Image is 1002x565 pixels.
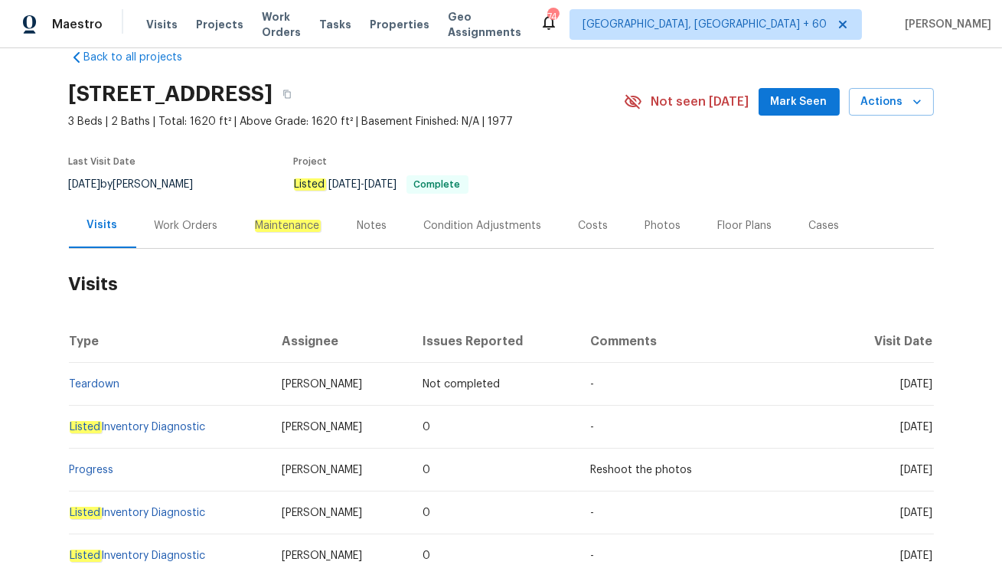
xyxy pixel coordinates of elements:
[87,217,118,233] div: Visits
[319,19,351,30] span: Tasks
[262,9,301,40] span: Work Orders
[590,422,594,433] span: -
[69,249,934,320] h2: Visits
[901,508,933,518] span: [DATE]
[69,50,216,65] a: Back to all projects
[273,80,301,108] button: Copy Address
[357,218,387,234] div: Notes
[70,421,206,433] a: ListedInventory Diagnostic
[329,179,361,190] span: [DATE]
[423,550,430,561] span: 0
[837,320,933,363] th: Visit Date
[901,422,933,433] span: [DATE]
[255,220,321,232] em: Maintenance
[70,550,206,562] a: ListedInventory Diagnostic
[69,157,136,166] span: Last Visit Date
[282,508,362,518] span: [PERSON_NAME]
[365,179,397,190] span: [DATE]
[70,550,102,562] em: Listed
[583,17,827,32] span: [GEOGRAPHIC_DATA], [GEOGRAPHIC_DATA] + 60
[70,507,102,519] em: Listed
[52,17,103,32] span: Maestro
[590,379,594,390] span: -
[70,421,102,433] em: Listed
[423,465,430,475] span: 0
[196,17,243,32] span: Projects
[424,218,542,234] div: Condition Adjustments
[294,157,328,166] span: Project
[410,320,578,363] th: Issues Reported
[590,550,594,561] span: -
[901,379,933,390] span: [DATE]
[69,87,273,102] h2: [STREET_ADDRESS]
[70,465,114,475] a: Progress
[423,508,430,518] span: 0
[69,114,624,129] span: 3 Beds | 2 Baths | Total: 1620 ft² | Above Grade: 1620 ft² | Basement Finished: N/A | 1977
[69,179,101,190] span: [DATE]
[651,94,749,109] span: Not seen [DATE]
[759,88,840,116] button: Mark Seen
[70,507,206,519] a: ListedInventory Diagnostic
[282,550,362,561] span: [PERSON_NAME]
[282,422,362,433] span: [PERSON_NAME]
[861,93,922,112] span: Actions
[269,320,410,363] th: Assignee
[329,179,397,190] span: -
[849,88,934,116] button: Actions
[547,9,558,24] div: 744
[146,17,178,32] span: Visits
[590,508,594,518] span: -
[70,379,120,390] a: Teardown
[590,465,692,475] span: Reshoot the photos
[423,379,500,390] span: Not completed
[370,17,429,32] span: Properties
[155,218,218,234] div: Work Orders
[901,550,933,561] span: [DATE]
[645,218,681,234] div: Photos
[579,218,609,234] div: Costs
[771,93,827,112] span: Mark Seen
[448,9,521,40] span: Geo Assignments
[294,178,326,191] em: Listed
[69,175,212,194] div: by [PERSON_NAME]
[809,218,840,234] div: Cases
[899,17,991,32] span: [PERSON_NAME]
[408,180,467,189] span: Complete
[423,422,430,433] span: 0
[282,465,362,475] span: [PERSON_NAME]
[901,465,933,475] span: [DATE]
[578,320,837,363] th: Comments
[718,218,772,234] div: Floor Plans
[69,320,269,363] th: Type
[282,379,362,390] span: [PERSON_NAME]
